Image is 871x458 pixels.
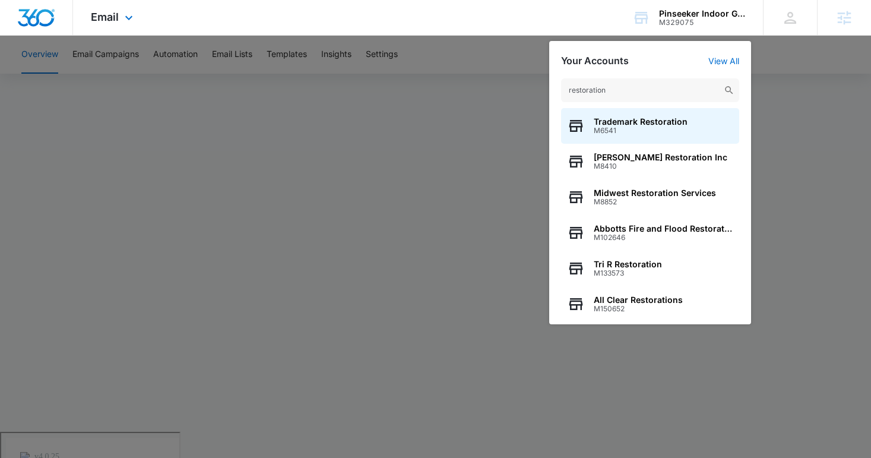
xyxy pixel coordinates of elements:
span: M102646 [594,233,733,242]
input: Search Accounts [561,78,739,102]
span: Abbotts Fire and Flood Restoration [594,224,733,233]
span: Email [91,11,119,23]
div: account id [659,18,746,27]
div: account name [659,9,746,18]
div: Domain Overview [45,70,106,78]
img: logo_orange.svg [19,19,28,29]
span: All Clear Restorations [594,295,683,305]
a: View All [708,56,739,66]
button: Abbotts Fire and Flood RestorationM102646 [561,215,739,251]
span: [PERSON_NAME] Restoration Inc [594,153,727,162]
span: M6541 [594,127,688,135]
span: M8410 [594,162,727,170]
div: Keywords by Traffic [131,70,200,78]
img: tab_keywords_by_traffic_grey.svg [118,69,128,78]
div: v 4.0.25 [33,19,58,29]
button: Midwest Restoration ServicesM8852 [561,179,739,215]
span: Midwest Restoration Services [594,188,716,198]
button: Tri R RestorationM133573 [561,251,739,286]
h2: Your Accounts [561,55,629,67]
span: M8852 [594,198,716,206]
span: Tri R Restoration [594,260,662,269]
img: website_grey.svg [19,31,28,40]
span: M133573 [594,269,662,277]
span: Trademark Restoration [594,117,688,127]
div: Domain: [DOMAIN_NAME] [31,31,131,40]
span: M150652 [594,305,683,313]
img: tab_domain_overview_orange.svg [32,69,42,78]
button: Trademark RestorationM6541 [561,108,739,144]
button: [PERSON_NAME] Restoration IncM8410 [561,144,739,179]
button: All Clear RestorationsM150652 [561,286,739,322]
